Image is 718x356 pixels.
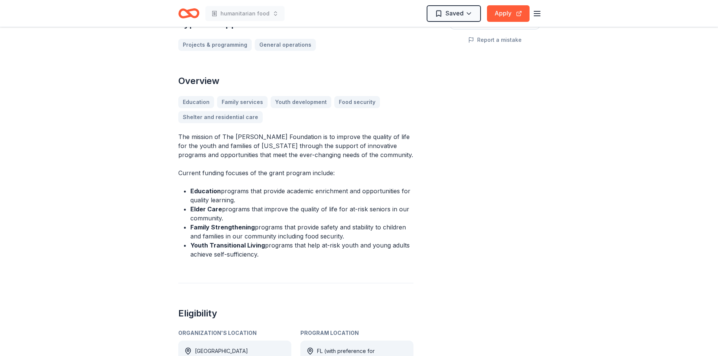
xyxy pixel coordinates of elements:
[220,9,269,18] span: humanitarian food
[445,8,464,18] span: Saved
[178,5,199,22] a: Home
[190,186,413,205] li: programs that provide academic enrichment and opportunities for quality learning.
[190,205,413,223] li: programs that improve the quality of life for at-risk seniors in our community.
[178,39,252,51] a: Projects & programming
[468,35,522,44] button: Report a mistake
[190,241,265,249] strong: Youth Transitional Living
[487,5,530,22] button: Apply
[178,307,413,319] h2: Eligibility
[190,223,413,241] li: programs that provide safety and stability to children and families in our community including fo...
[190,187,221,195] strong: Education
[178,328,291,338] div: Organization's Location
[300,328,413,338] div: Program Location
[178,75,413,87] h2: Overview
[427,5,481,22] button: Saved
[178,132,413,159] p: The mission of The [PERSON_NAME] Foundation is to improve the quality of life for the youth and f...
[190,205,222,213] strong: Elder Care
[190,241,413,259] li: programs that help at-risk youth and young adults achieve self-sufficiency.
[205,6,285,21] button: humanitarian food
[178,168,413,177] p: Current funding focuses of the grant program include:
[190,223,255,231] strong: Family Strengthening
[255,39,316,51] a: General operations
